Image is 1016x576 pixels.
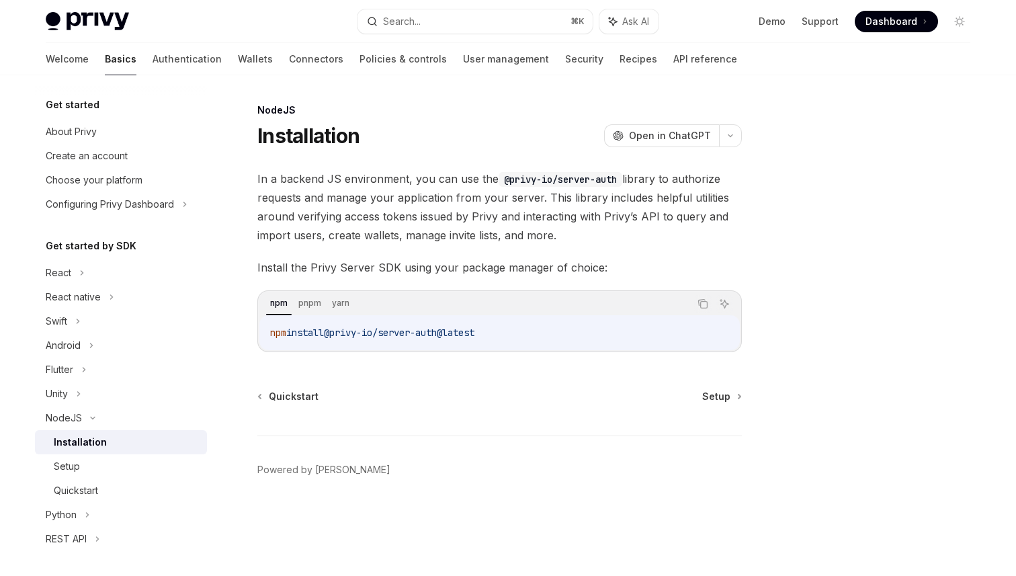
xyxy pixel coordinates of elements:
div: yarn [328,295,353,311]
div: NodeJS [46,410,82,426]
span: @privy-io/server-auth@latest [324,327,474,339]
a: Powered by [PERSON_NAME] [257,463,390,477]
a: Authentication [153,43,222,75]
span: Open in ChatGPT [629,129,711,142]
a: Policies & controls [359,43,447,75]
span: Quickstart [269,390,319,403]
a: Setup [702,390,740,403]
code: @privy-io/server-auth [499,172,622,187]
div: Flutter [46,362,73,378]
div: pnpm [294,295,325,311]
a: Quickstart [35,479,207,503]
a: API reference [673,43,737,75]
span: Install the Privy Server SDK using your package manager of choice: [257,258,742,277]
span: Ask AI [622,15,649,28]
a: Basics [105,43,136,75]
div: Installation [54,434,107,450]
div: Android [46,337,81,354]
div: Choose your platform [46,172,142,188]
button: Open in ChatGPT [604,124,719,147]
a: Dashboard [855,11,938,32]
div: React native [46,289,101,305]
div: Quickstart [54,483,98,499]
button: Toggle dark mode [949,11,970,32]
div: About Privy [46,124,97,140]
div: React [46,265,71,281]
a: Choose your platform [35,168,207,192]
a: Security [565,43,603,75]
span: ⌘ K [570,16,585,27]
div: Configuring Privy Dashboard [46,196,174,212]
h1: Installation [257,124,359,148]
a: About Privy [35,120,207,144]
span: Setup [702,390,730,403]
span: Dashboard [865,15,917,28]
a: Create an account [35,144,207,168]
a: Welcome [46,43,89,75]
a: Recipes [620,43,657,75]
button: Ask AI [599,9,659,34]
h5: Get started by SDK [46,238,136,254]
span: install [286,327,324,339]
div: Unity [46,386,68,402]
div: Setup [54,458,80,475]
div: Swift [46,313,67,329]
div: npm [266,295,292,311]
a: Wallets [238,43,273,75]
button: Ask AI [716,295,733,313]
div: Python [46,507,77,523]
img: light logo [46,12,129,31]
div: Search... [383,13,421,30]
h5: Get started [46,97,99,113]
a: Installation [35,430,207,454]
a: Support [802,15,839,28]
div: REST API [46,531,87,547]
a: Quickstart [259,390,319,403]
a: Demo [759,15,786,28]
button: Copy the contents from the code block [694,295,712,313]
div: NodeJS [257,104,742,117]
a: Connectors [289,43,343,75]
a: User management [463,43,549,75]
button: Search...⌘K [357,9,593,34]
div: Create an account [46,148,128,164]
span: In a backend JS environment, you can use the library to authorize requests and manage your applic... [257,169,742,245]
span: npm [270,327,286,339]
a: Setup [35,454,207,479]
